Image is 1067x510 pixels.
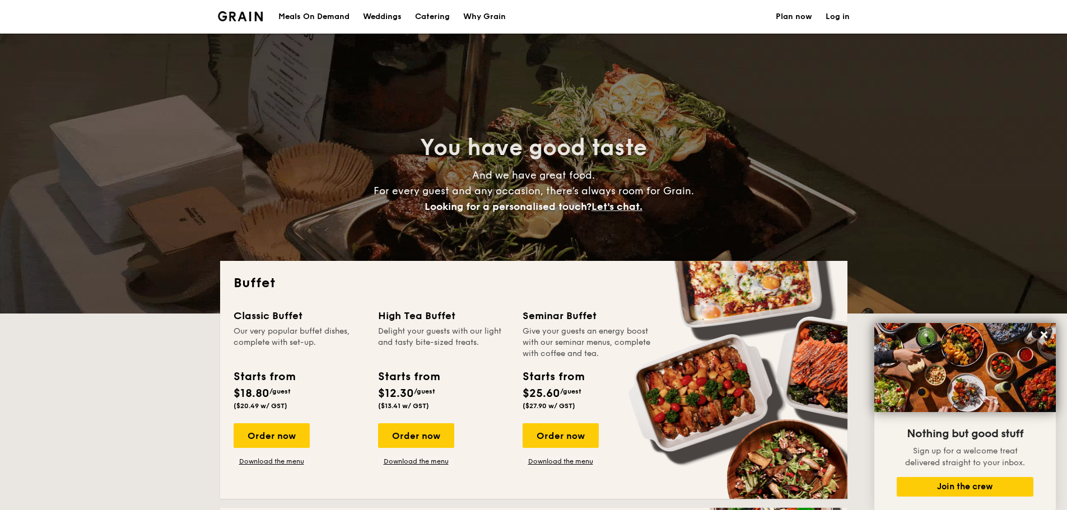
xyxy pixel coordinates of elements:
img: DSC07876-Edit02-Large.jpeg [874,323,1056,412]
h2: Buffet [234,274,834,292]
span: Nothing but good stuff [907,427,1023,441]
span: You have good taste [420,134,647,161]
a: Logotype [218,11,263,21]
span: ($20.49 w/ GST) [234,402,287,410]
div: High Tea Buffet [378,308,509,324]
a: Download the menu [234,457,310,466]
span: ($13.41 w/ GST) [378,402,429,410]
span: ($27.90 w/ GST) [523,402,575,410]
div: Classic Buffet [234,308,365,324]
div: Order now [523,423,599,448]
div: Order now [234,423,310,448]
span: /guest [269,387,291,395]
div: Order now [378,423,454,448]
div: Give your guests an energy boost with our seminar menus, complete with coffee and tea. [523,326,654,359]
div: Seminar Buffet [523,308,654,324]
span: Let's chat. [591,200,642,213]
span: Sign up for a welcome treat delivered straight to your inbox. [905,446,1025,467]
div: Starts from [523,368,584,385]
span: Looking for a personalised touch? [425,200,591,213]
span: /guest [414,387,435,395]
span: And we have great food. For every guest and any occasion, there’s always room for Grain. [374,169,694,213]
span: $18.80 [234,387,269,400]
button: Close [1035,326,1053,344]
span: /guest [560,387,581,395]
button: Join the crew [897,477,1033,497]
div: Delight your guests with our light and tasty bite-sized treats. [378,326,509,359]
img: Grain [218,11,263,21]
div: Our very popular buffet dishes, complete with set-up. [234,326,365,359]
a: Download the menu [523,457,599,466]
div: Starts from [378,368,439,385]
div: Starts from [234,368,295,385]
a: Download the menu [378,457,454,466]
span: $25.60 [523,387,560,400]
span: $12.30 [378,387,414,400]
